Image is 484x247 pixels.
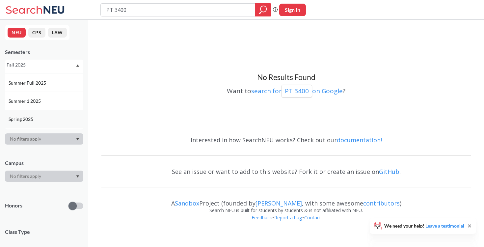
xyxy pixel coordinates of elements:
div: Semesters [5,48,83,56]
svg: Dropdown arrow [76,64,79,67]
div: Search NEU is built for students by students & is not affiliated with NEU. [101,207,471,214]
svg: magnifying glass [259,5,267,14]
span: Summer Full 2025 [9,79,47,87]
svg: Dropdown arrow [76,138,79,141]
h3: No Results Found [101,72,471,82]
div: Fall 2025 [7,61,75,69]
input: Class, professor, course number, "phrase" [106,4,250,15]
span: Summer 1 2025 [9,97,42,105]
a: Sandbox [175,199,199,207]
button: LAW [48,28,67,38]
button: NEU [8,28,26,38]
div: Dropdown arrow [5,133,83,145]
div: A Project (founded by , with some awesome ) [101,194,471,207]
a: Leave a testimonial [425,223,464,229]
p: PT 3400 [285,87,309,96]
span: Spring 2025 [9,116,35,123]
div: Interested in how SearchNEU works? Check out our [101,130,471,150]
div: Want to ? [101,82,471,97]
div: magnifying glass [255,3,271,16]
div: Dropdown arrow [5,171,83,182]
div: See an issue or want to add to this website? Fork it or create an issue on . [101,162,471,181]
a: [PERSON_NAME] [255,199,302,207]
a: contributors [363,199,400,207]
a: Feedback [251,214,272,221]
button: Sign In [279,4,306,16]
div: Fall 2025Dropdown arrowFall 2025Summer 2 2025Summer Full 2025Summer 1 2025Spring 2025Fall 2024Sum... [5,60,83,70]
a: Report a bug [274,214,302,221]
a: Contact [304,214,321,221]
div: Campus [5,159,83,167]
a: GitHub [379,168,399,176]
span: Class Type [5,228,83,235]
svg: Dropdown arrow [76,175,79,178]
div: • • [101,214,471,231]
button: CPS [28,28,45,38]
p: Honors [5,202,22,209]
a: search forPT 3400on Google [251,87,343,95]
span: We need your help! [384,224,464,228]
a: documentation! [337,136,382,144]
